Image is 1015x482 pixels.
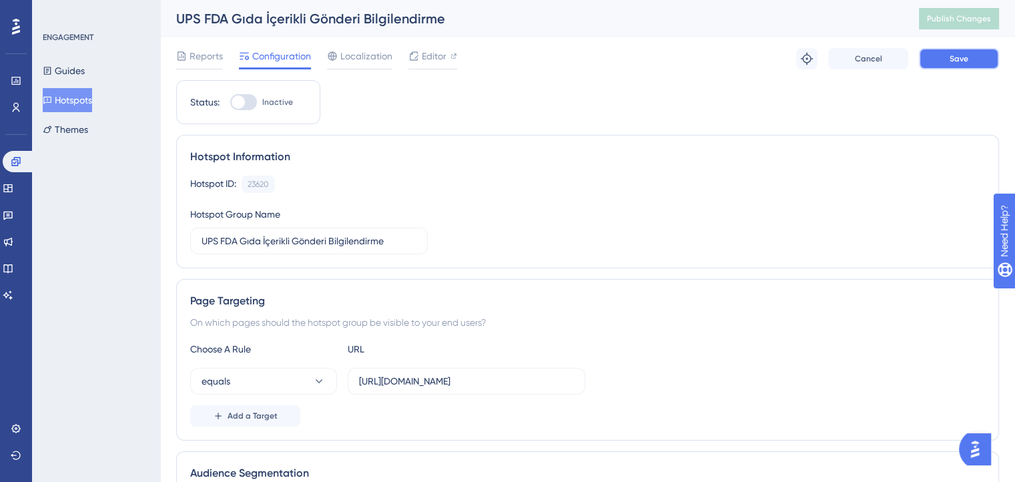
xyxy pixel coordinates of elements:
button: Hotspots [43,88,92,112]
span: Add a Target [228,411,278,421]
div: UPS FDA Gıda İçerikli Gönderi Bilgilendirme [176,9,886,28]
button: Add a Target [190,405,300,427]
div: Status: [190,94,220,110]
div: 23620 [248,179,269,190]
span: Cancel [855,53,882,64]
span: Need Help? [31,3,83,19]
span: Publish Changes [927,13,991,24]
input: Type your Hotspot Group Name here [202,234,416,248]
div: Choose A Rule [190,341,337,357]
div: On which pages should the hotspot group be visible to your end users? [190,314,985,330]
button: Guides [43,59,85,83]
span: Inactive [262,97,293,107]
span: equals [202,373,230,389]
div: ENGAGEMENT [43,32,93,43]
div: Hotspot Information [190,149,985,165]
button: Publish Changes [919,8,999,29]
iframe: UserGuiding AI Assistant Launcher [959,429,999,469]
div: URL [348,341,494,357]
button: equals [190,368,337,395]
div: Page Targeting [190,293,985,309]
div: Hotspot ID: [190,176,236,193]
div: Audience Segmentation [190,465,985,481]
span: Localization [340,48,392,64]
button: Cancel [828,48,908,69]
span: Reports [190,48,223,64]
input: yourwebsite.com/path [359,374,574,389]
button: Themes [43,117,88,142]
span: Editor [422,48,446,64]
div: Hotspot Group Name [190,206,280,222]
span: Configuration [252,48,311,64]
button: Save [919,48,999,69]
span: Save [950,53,968,64]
